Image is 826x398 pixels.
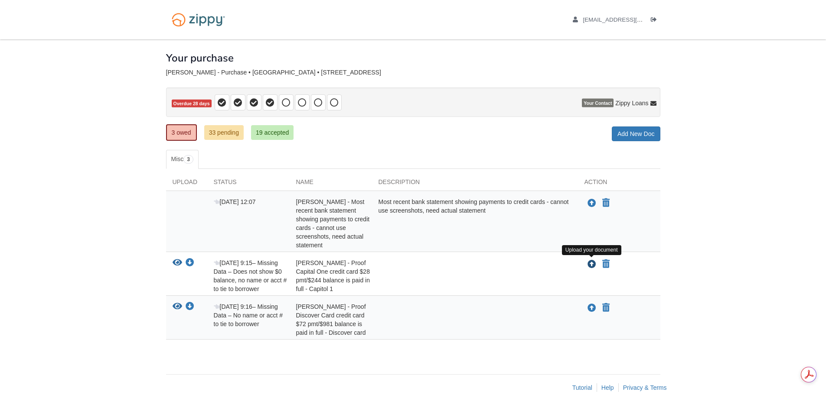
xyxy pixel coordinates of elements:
[623,384,667,391] a: Privacy & Terms
[207,178,290,191] div: Status
[601,259,611,269] button: Declare Heather Fowler - Proof Capital One credit card $28 pmt/$244 balance is paid in full - Cap...
[214,259,252,266] span: [DATE] 9:15
[573,16,682,25] a: edit profile
[166,9,231,31] img: Logo
[204,125,244,140] a: 33 pending
[166,178,207,191] div: Upload
[601,303,611,313] button: Declare Heather Fowler - Proof Discover Card credit card $72 pmt/$981 balance is paid in full - D...
[290,178,372,191] div: Name
[251,125,294,140] a: 19 accepted
[296,303,366,336] span: [PERSON_NAME] - Proof Discover Card credit card $72 pmt/$981 balance is paid in full - Discover card
[562,245,621,255] div: Upload your document
[173,302,182,311] button: View Heather Fowler - Proof Discover Card credit card $72 pmt/$981 balance is paid in full - Disc...
[166,150,199,169] a: Misc
[583,16,682,23] span: hjf0763@gmail.com
[587,302,597,314] button: Upload Heather Fowler - Proof Discover Card credit card $72 pmt/$981 balance is paid in full - Di...
[578,178,660,191] div: Action
[214,198,256,205] span: [DATE] 12:07
[173,259,182,268] button: View Heather Fowler - Proof Capital One credit card $28 pmt/$244 balance is paid in full - Capitol 1
[601,384,614,391] a: Help
[172,100,212,108] span: Overdue 28 days
[601,198,611,208] button: Declare Heather Fowler - Most recent bank statement showing payments to credit cards - cannot use...
[296,198,370,249] span: [PERSON_NAME] - Most recent bank statement showing payments to credit cards - cannot use screensh...
[166,69,660,76] div: [PERSON_NAME] - Purchase • [GEOGRAPHIC_DATA] • [STREET_ADDRESS]
[587,197,597,209] button: Upload Heather Fowler - Most recent bank statement showing payments to credit cards - cannot use ...
[612,126,660,141] a: Add New Doc
[166,52,234,64] h1: Your purchase
[372,197,578,249] div: Most recent bank statement showing payments to credit cards - cannot use screenshots, need actual...
[207,259,290,293] div: – Missing Data – Does not show $0 balance, no name or acct # to tie to borrower
[186,260,194,267] a: Download Heather Fowler - Proof Capital One credit card $28 pmt/$244 balance is paid in full - Ca...
[572,384,592,391] a: Tutorial
[296,259,370,292] span: [PERSON_NAME] - Proof Capital One credit card $28 pmt/$244 balance is paid in full - Capitol 1
[615,99,648,107] span: Zippy Loans
[582,99,614,107] span: Your Contact
[183,155,193,164] span: 3
[214,303,252,310] span: [DATE] 9:16
[587,259,597,270] button: Upload Heather Fowler - Proof Capital One credit card $28 pmt/$244 balance is paid in full - Capi...
[372,178,578,191] div: Description
[651,16,660,25] a: Log out
[186,304,194,311] a: Download Heather Fowler - Proof Discover Card credit card $72 pmt/$981 balance is paid in full - ...
[207,302,290,337] div: – Missing Data – No name or acct # to tie to borrower
[166,124,197,141] a: 3 owed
